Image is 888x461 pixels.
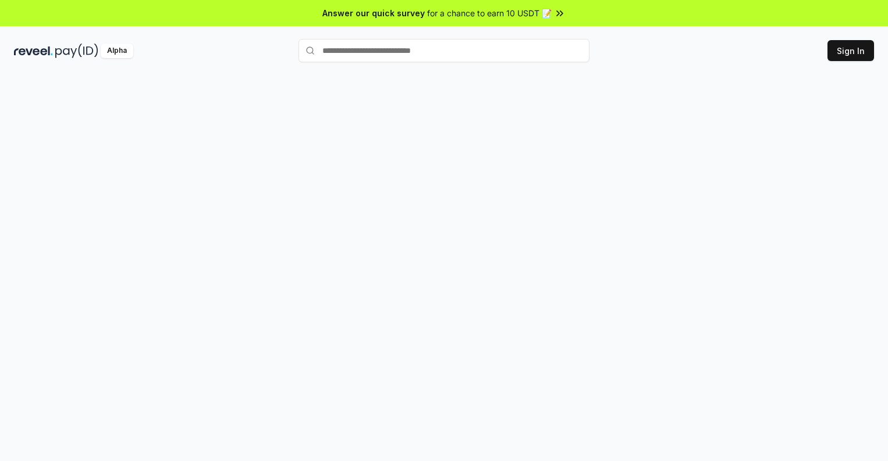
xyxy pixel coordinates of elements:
[55,44,98,58] img: pay_id
[322,7,425,19] span: Answer our quick survey
[827,40,874,61] button: Sign In
[427,7,552,19] span: for a chance to earn 10 USDT 📝
[101,44,133,58] div: Alpha
[14,44,53,58] img: reveel_dark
